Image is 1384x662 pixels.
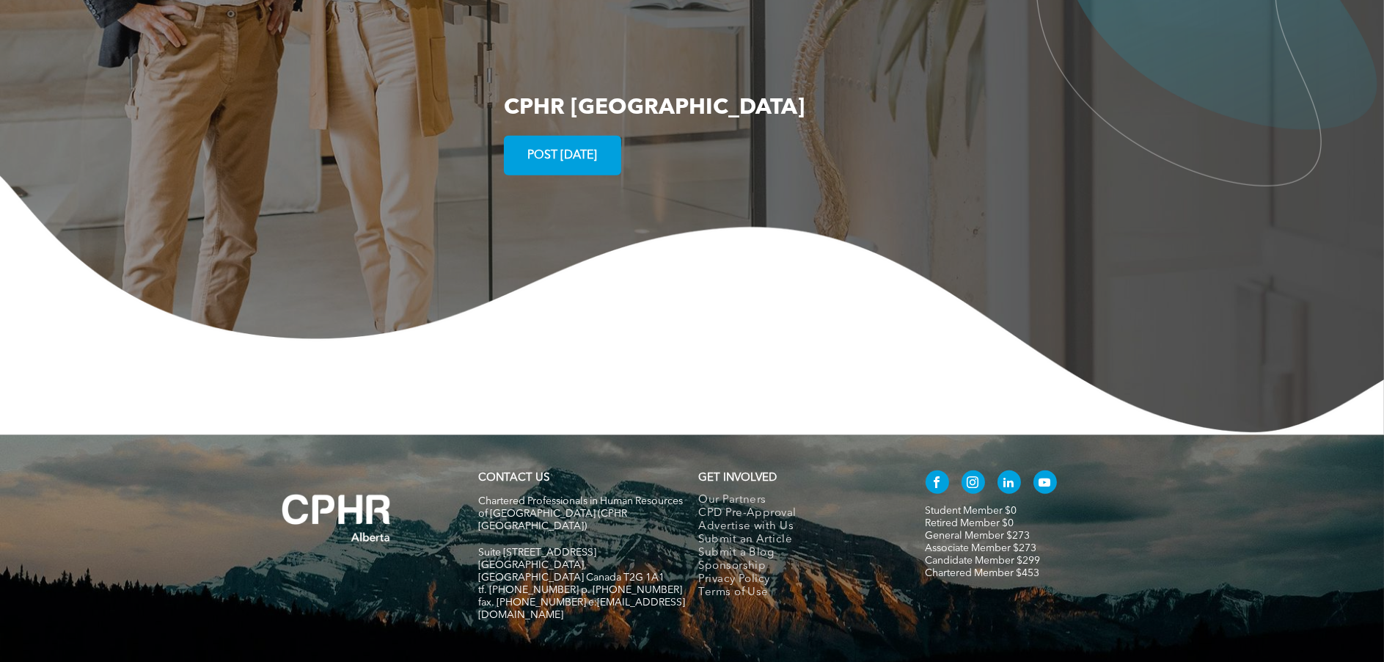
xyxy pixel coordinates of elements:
[699,547,895,560] a: Submit a Blog
[699,560,895,573] a: Sponsorship
[699,573,895,586] a: Privacy Policy
[1033,470,1057,498] a: youtube
[699,534,895,547] a: Submit an Article
[699,586,895,600] a: Terms of Use
[926,506,1017,516] a: Student Member $0
[699,520,895,534] a: Advertise with Us
[523,142,603,170] span: POST [DATE]
[699,473,777,484] span: GET INVOLVED
[479,496,684,531] span: Chartered Professionals in Human Resources of [GEOGRAPHIC_DATA] (CPHR [GEOGRAPHIC_DATA])
[479,548,597,558] span: Suite [STREET_ADDRESS]
[504,97,805,119] span: CPHR [GEOGRAPHIC_DATA]
[926,543,1037,553] a: Associate Member $273
[926,518,1014,528] a: Retired Member $0
[926,556,1041,566] a: Candidate Member $299
[479,560,665,583] span: [GEOGRAPHIC_DATA], [GEOGRAPHIC_DATA] Canada T2G 1A1
[479,473,550,484] a: CONTACT US
[252,465,421,572] img: A white background with a few lines on it
[926,568,1040,578] a: Chartered Member $453
[997,470,1021,498] a: linkedin
[926,531,1030,541] a: General Member $273
[699,507,895,520] a: CPD Pre-Approval
[479,597,686,620] span: fax. [PHONE_NUMBER] e:[EMAIL_ADDRESS][DOMAIN_NAME]
[699,494,895,507] a: Our Partners
[479,585,683,595] span: tf. [PHONE_NUMBER] p. [PHONE_NUMBER]
[962,470,985,498] a: instagram
[926,470,949,498] a: facebook
[504,136,621,175] a: POST [DATE]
